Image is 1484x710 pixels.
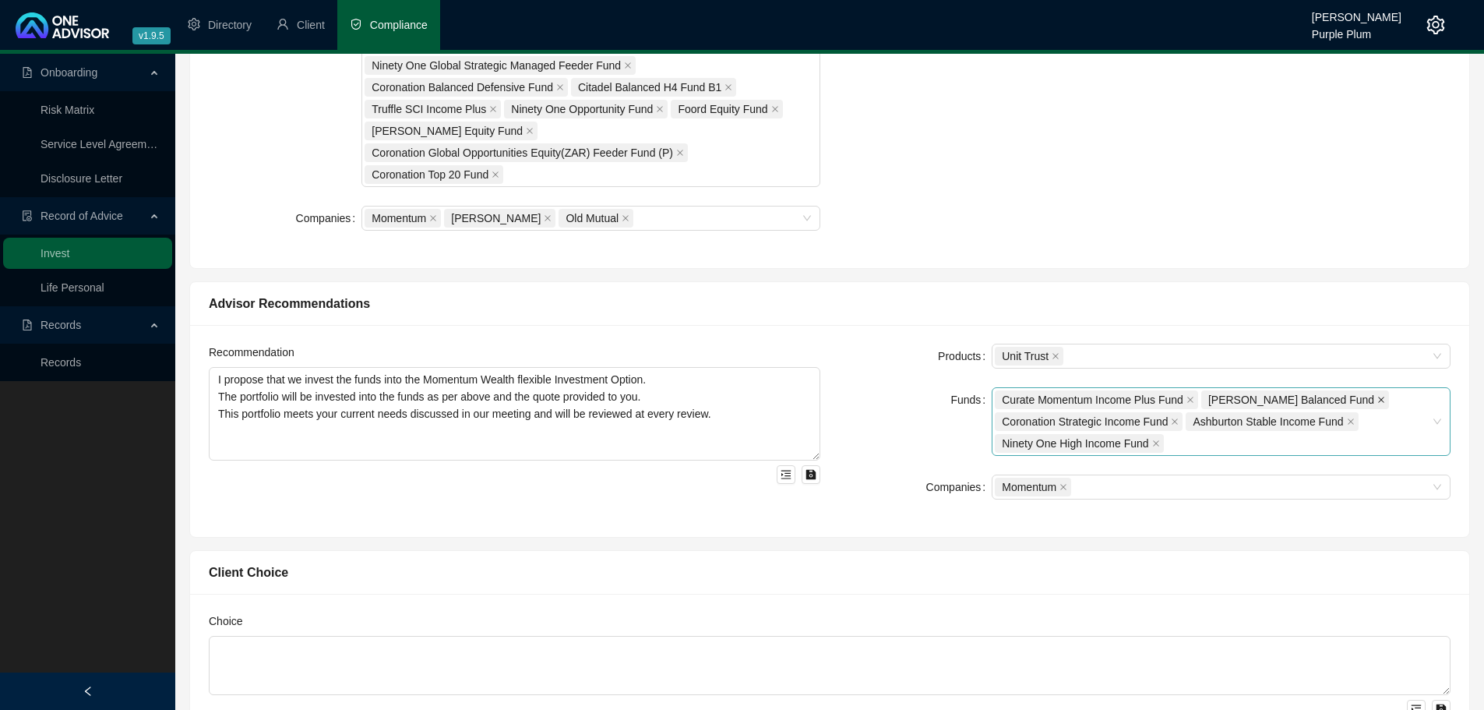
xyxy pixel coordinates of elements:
[995,478,1071,496] span: Momentum
[771,105,779,113] span: close
[571,78,736,97] span: Citadel Balanced H4 Fund B1
[526,127,534,135] span: close
[938,344,992,369] label: Products
[444,209,555,228] span: Allan Gray
[1186,396,1194,404] span: close
[365,100,501,118] span: Truffle SCI Income Plus
[350,18,362,30] span: safety
[372,122,523,140] span: [PERSON_NAME] Equity Fund
[297,19,325,31] span: Client
[22,320,33,330] span: file-pdf
[365,143,688,162] span: Coronation Global Opportunities Equity(ZAR) Feeder Fund (P)
[805,469,816,480] span: save
[511,101,653,118] span: Ninety One Opportunity Fund
[676,149,684,157] span: close
[1002,435,1148,452] span: Ninety One High Income Fund
[1426,16,1445,34] span: setting
[188,18,200,30] span: setting
[671,100,782,118] span: Foord Equity Fund
[556,83,564,91] span: close
[1347,418,1355,426] span: close
[296,206,362,231] label: Companies
[277,18,289,30] span: user
[559,209,633,228] span: Old Mutual
[1186,412,1358,431] span: Ashburton Stable Income Fund
[1002,348,1049,365] span: Unit Trust
[370,19,428,31] span: Compliance
[995,390,1198,409] span: Curate Momentum Income Plus Fund
[1152,440,1160,447] span: close
[1059,483,1067,491] span: close
[365,56,636,75] span: Ninety One Global Strategic Managed Feeder Fund
[209,367,820,461] textarea: I propose that we invest the funds into the Momentum Wealth flexible Investment Option. The portf...
[41,356,81,369] a: Records
[41,281,104,294] a: Life Personal
[372,101,486,118] span: Truffle SCI Income Plus
[995,412,1183,431] span: Coronation Strategic Income Fund
[544,214,552,222] span: close
[995,347,1063,366] span: Unit Trust
[365,122,538,140] span: Allan Gray Equity Fund
[372,144,673,161] span: Coronation Global Opportunities Equity(ZAR) Feeder Fund (P)
[365,209,441,228] span: Momentum
[209,563,1451,582] div: Client Choice
[1312,21,1401,38] div: Purple Plum
[624,62,632,69] span: close
[1171,418,1179,426] span: close
[1201,390,1389,409] span: Allan Gray Balanced Fund
[622,214,629,222] span: close
[16,12,109,38] img: 2df55531c6924b55f21c4cf5d4484680-logo-light.svg
[926,475,992,500] label: Companies
[1208,391,1374,408] span: [PERSON_NAME] Balanced Fund
[656,105,664,113] span: close
[372,166,488,183] span: Coronation Top 20 Fund
[1002,391,1183,408] span: Curate Momentum Income Plus Fund
[365,165,503,184] span: Coronation Top 20 Fund
[132,27,171,44] span: v1.9.5
[1377,396,1385,404] span: close
[372,210,426,227] span: Momentum
[995,434,1163,453] span: Ninety One High Income Fund
[566,210,619,227] span: Old Mutual
[209,294,1451,313] div: Advisor Recommendations
[41,172,122,185] a: Disclosure Letter
[41,104,94,116] a: Risk Matrix
[372,57,621,74] span: Ninety One Global Strategic Managed Feeder Fund
[41,319,81,331] span: Records
[372,79,553,96] span: Coronation Balanced Defensive Fund
[504,100,668,118] span: Ninety One Opportunity Fund
[451,210,541,227] span: [PERSON_NAME]
[1312,4,1401,21] div: [PERSON_NAME]
[1002,413,1168,430] span: Coronation Strategic Income Fund
[22,67,33,78] span: file-pdf
[365,78,568,97] span: Coronation Balanced Defensive Fund
[1193,413,1343,430] span: Ashburton Stable Income Fund
[209,613,253,630] label: Choice
[781,469,791,480] span: menu-unfold
[1002,479,1056,496] span: Momentum
[41,66,97,79] span: Onboarding
[41,210,123,222] span: Record of Advice
[578,79,721,96] span: Citadel Balanced H4 Fund B1
[492,171,499,178] span: close
[1052,352,1059,360] span: close
[208,19,252,31] span: Directory
[83,686,93,697] span: left
[41,138,162,150] a: Service Level Agreement
[950,387,992,412] label: Funds
[489,105,497,113] span: close
[678,101,767,118] span: Foord Equity Fund
[209,344,305,361] label: Recommendation
[41,247,69,260] a: Invest
[724,83,732,91] span: close
[429,214,437,222] span: close
[22,210,33,221] span: file-done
